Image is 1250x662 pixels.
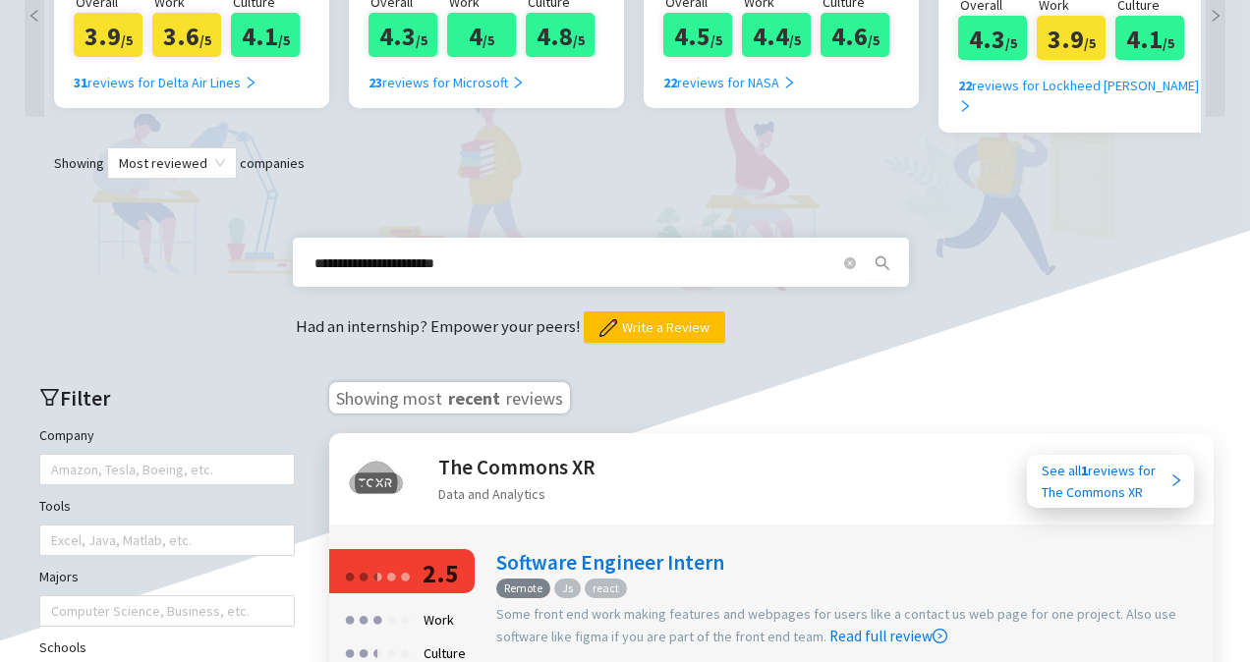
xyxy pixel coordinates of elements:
[347,451,406,510] img: The Commons XR
[121,31,133,49] span: /5
[74,72,257,93] div: reviews for Delta Air Lines
[416,31,427,49] span: /5
[344,560,356,590] div: ●
[20,147,1230,179] div: Showing companies
[399,603,411,634] div: ●
[447,13,516,57] div: 4
[1005,34,1017,52] span: /5
[369,72,525,93] div: reviews for Microsoft
[25,9,44,23] span: left
[573,31,585,49] span: /5
[423,557,459,589] span: 2.5
[958,99,972,113] span: right
[329,382,570,414] h3: Showing most reviews
[511,76,525,89] span: right
[74,13,142,57] div: 3.9
[789,31,801,49] span: /5
[1115,16,1184,60] div: 4.1
[446,384,502,408] span: recent
[584,311,725,343] button: Write a Review
[51,528,55,552] input: Tools
[867,248,898,279] button: search
[296,315,584,337] span: Had an internship? Empower your peers!
[39,636,86,658] label: Schools
[231,13,300,57] div: 4.1
[599,319,617,337] img: pencil.png
[933,629,947,643] span: right-circle
[496,549,724,576] a: Software Engineer Intern
[74,57,257,93] a: 31reviews for Delta Air Lines right
[39,495,71,517] label: Tools
[958,60,1209,118] a: 22reviews for Lockheed [PERSON_NAME] right
[585,579,627,599] span: react
[1084,34,1096,52] span: /5
[868,255,897,271] span: search
[244,76,257,89] span: right
[958,75,1209,118] div: reviews for Lockheed [PERSON_NAME]
[369,74,382,91] b: 23
[385,603,397,634] div: ●
[782,76,796,89] span: right
[1042,460,1169,503] div: See all reviews for The Commons XR
[1027,455,1194,508] a: See all1reviews forThe Commons XR
[152,13,221,57] div: 3.6
[1081,462,1088,479] b: 1
[1037,16,1106,60] div: 3.9
[39,387,60,408] span: filter
[844,257,856,269] span: close-circle
[663,74,677,91] b: 22
[622,316,710,338] span: Write a Review
[663,13,732,57] div: 4.5
[526,13,595,57] div: 4.8
[483,31,494,49] span: /5
[371,560,377,590] div: ●
[418,603,460,636] div: Work
[39,424,94,446] label: Company
[958,77,972,94] b: 22
[868,31,880,49] span: /5
[496,579,550,599] span: Remote
[821,13,889,57] div: 4.6
[438,451,596,483] h2: The Commons XR
[371,603,383,634] div: ●
[39,382,295,414] h2: Filter
[663,72,796,93] div: reviews for NASA
[496,603,1204,648] div: Some front end work making features and webpages for users like a contact us web page for one pro...
[710,31,722,49] span: /5
[371,560,383,590] div: ●
[663,57,796,93] a: 22reviews for NASA right
[1206,9,1225,23] span: right
[358,603,369,634] div: ●
[369,13,437,57] div: 4.3
[199,31,211,49] span: /5
[358,560,369,590] div: ●
[1163,34,1174,52] span: /5
[278,31,290,49] span: /5
[958,16,1027,60] div: 4.3
[554,579,581,599] span: Js
[399,560,411,590] div: ●
[829,528,947,645] a: Read full review
[369,57,525,93] a: 23reviews for Microsoft right
[385,560,397,590] div: ●
[119,148,225,178] span: Most reviewed
[1169,473,1183,487] span: right
[438,483,596,505] div: Data and Analytics
[742,13,811,57] div: 4.4
[39,566,79,587] label: Majors
[74,74,87,91] b: 31
[344,603,356,634] div: ●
